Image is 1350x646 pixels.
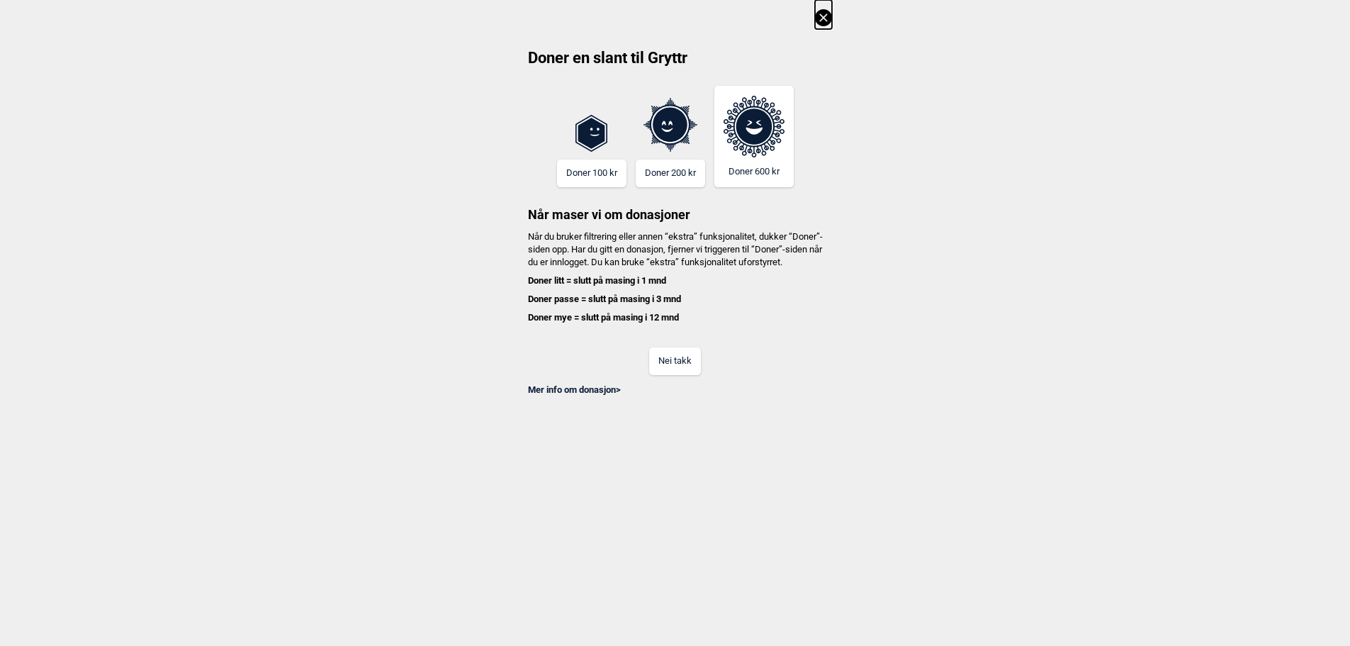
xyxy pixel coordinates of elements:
[528,384,621,395] a: Mer info om donasjon>
[636,160,705,187] button: Doner 200 kr
[528,294,681,304] b: Doner passe = slutt på masing i 3 mnd
[649,347,701,375] button: Nei takk
[557,160,626,187] button: Doner 100 kr
[528,275,666,286] b: Doner litt = slutt på masing i 1 mnd
[519,48,832,79] h2: Doner en slant til Gryttr
[519,230,832,325] h4: Når du bruker filtrering eller annen “ekstra” funksjonalitet, dukker “Doner”-siden opp. Har du gi...
[528,312,679,323] b: Doner mye = slutt på masing i 12 mnd
[519,187,832,223] h3: Når maser vi om donasjoner
[714,86,794,187] button: Doner 600 kr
